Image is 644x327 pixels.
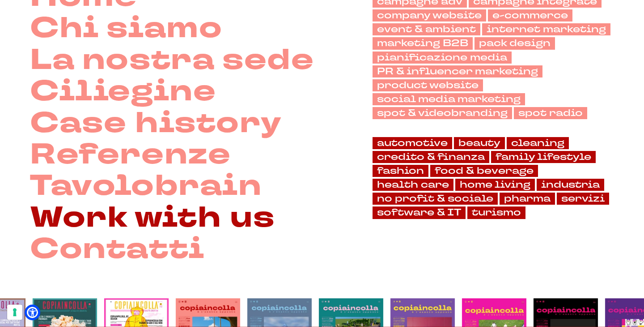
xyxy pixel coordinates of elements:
a: industria [537,179,604,191]
a: La nostra sede [30,45,314,76]
a: spot & videobranding [373,107,512,119]
a: marketing B2B [373,37,473,49]
a: PR & influencer marketing [373,65,542,77]
a: Case history [30,108,282,139]
a: fashion [373,165,428,177]
a: Open Accessibility Menu [27,307,38,318]
a: internet marketing [482,23,610,35]
a: Referenze [30,139,231,171]
a: spot radio [514,107,587,119]
a: credito & finanza [373,151,489,163]
a: Tavolobrain [30,171,262,202]
a: software & IT [373,207,466,219]
a: e-commerce [488,9,572,22]
a: pharma [500,193,555,205]
a: no profit & sociale [373,193,498,205]
a: beauty [454,137,505,149]
a: food & beverage [430,165,538,177]
a: social media marketing [373,93,525,105]
a: pianificazione media [373,52,512,64]
a: automotive [373,137,452,149]
a: company website [373,9,486,22]
a: home living [455,179,535,191]
button: Le tue preferenze relative al consenso per le tecnologie di tracciamento [7,305,22,320]
a: Work with us [30,202,275,234]
a: turismo [467,207,525,219]
a: family lifestyle [491,151,596,163]
a: Contatti [30,234,205,265]
a: cleaning [507,137,569,149]
a: event & ambient [373,23,480,35]
a: servizi [557,193,609,205]
a: health care [373,179,453,191]
a: Chi siamo [30,13,222,44]
a: product website [373,79,483,91]
a: Ciliegine [30,76,216,108]
a: pack design [475,37,555,49]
